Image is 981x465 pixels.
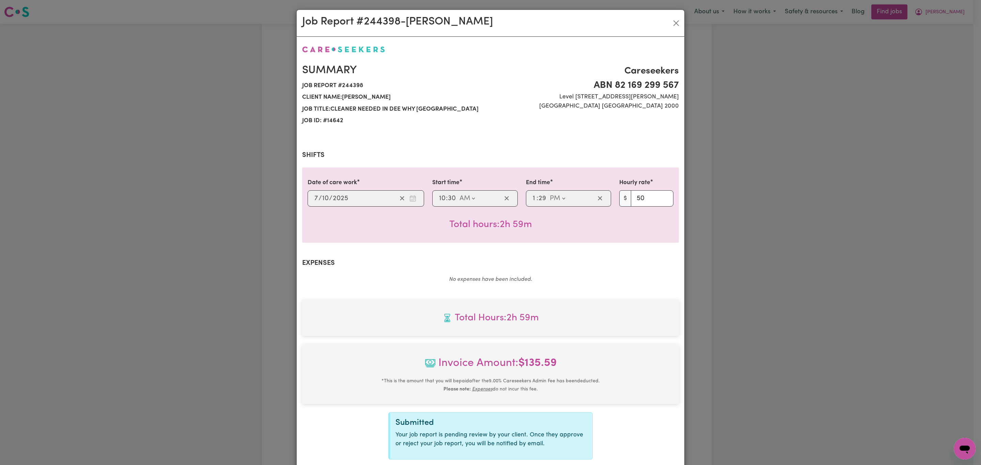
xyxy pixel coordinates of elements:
[495,64,679,78] span: Careseekers
[381,379,600,392] small: This is the amount that you will be paid after the 9.00 % Careseekers Admin Fee has been deducted...
[619,178,650,187] label: Hourly rate
[329,195,332,202] span: /
[446,195,448,202] span: :
[518,358,557,369] b: $ 135.59
[532,193,537,204] input: --
[302,80,486,92] span: Job report # 244398
[443,387,471,392] b: Please note:
[495,102,679,111] span: [GEOGRAPHIC_DATA] [GEOGRAPHIC_DATA] 2000
[314,193,318,204] input: --
[439,193,446,204] input: --
[302,92,486,103] span: Client name: [PERSON_NAME]
[448,193,456,204] input: --
[671,18,682,29] button: Close
[397,193,407,204] button: Clear date
[449,277,532,282] em: No expenses have been included.
[302,15,493,28] h2: Job Report # 244398 - [PERSON_NAME]
[302,46,385,52] img: Careseekers logo
[308,355,673,377] span: Invoice Amount:
[302,103,486,115] span: Job title: Cleaner needed in Dee Why [GEOGRAPHIC_DATA]
[495,93,679,101] span: Level [STREET_ADDRESS][PERSON_NAME]
[302,151,679,159] h2: Shifts
[395,431,587,449] p: Your job report is pending review by your client. Once they approve or reject your job report, yo...
[302,259,679,267] h2: Expenses
[308,178,357,187] label: Date of care work
[395,419,434,427] span: Submitted
[322,193,329,204] input: --
[332,193,348,204] input: ----
[302,115,486,127] span: Job ID: # 14642
[954,438,976,460] iframe: Button to launch messaging window, conversation in progress
[472,387,493,392] u: Expenses
[302,64,486,77] h2: Summary
[526,178,550,187] label: End time
[449,220,532,229] span: Total hours worked: 2 hours 59 minutes
[495,78,679,93] span: ABN 82 169 299 567
[538,193,546,204] input: --
[432,178,460,187] label: Start time
[536,195,538,202] span: :
[318,195,322,202] span: /
[407,193,418,204] button: Enter the date of care work
[308,311,673,325] span: Total hours worked: 2 hours 59 minutes
[619,190,631,207] span: $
